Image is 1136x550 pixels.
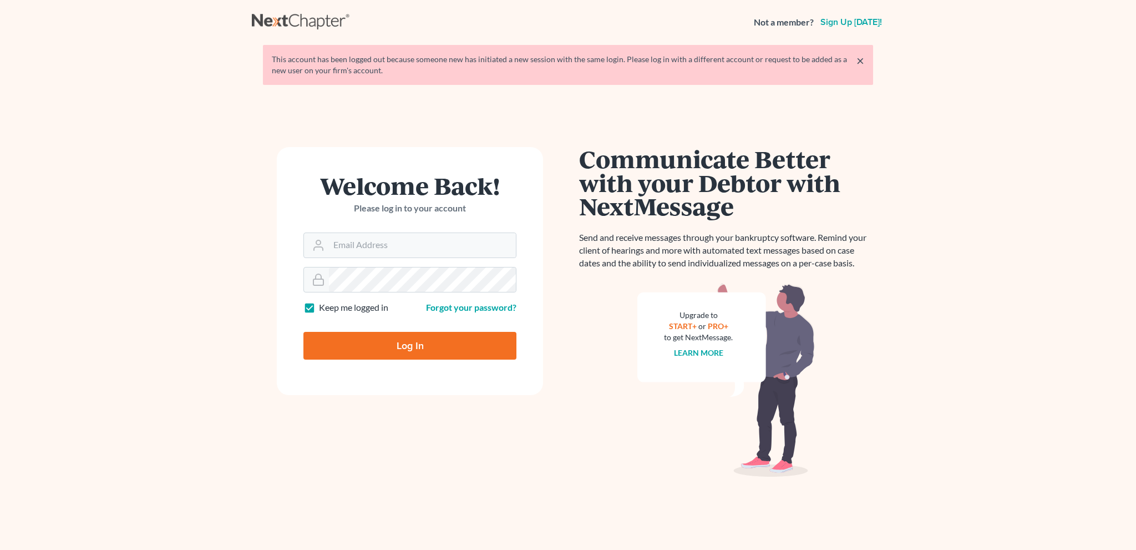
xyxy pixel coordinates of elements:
[579,231,873,270] p: Send and receive messages through your bankruptcy software. Remind your client of hearings and mo...
[319,301,388,314] label: Keep me logged in
[669,321,697,331] a: START+
[818,18,884,27] a: Sign up [DATE]!
[664,310,733,321] div: Upgrade to
[664,332,733,343] div: to get NextMessage.
[698,321,706,331] span: or
[579,147,873,218] h1: Communicate Better with your Debtor with NextMessage
[426,302,516,312] a: Forgot your password?
[856,54,864,67] a: ×
[303,174,516,198] h1: Welcome Back!
[303,332,516,360] input: Log In
[329,233,516,258] input: Email Address
[674,348,723,357] a: Learn more
[303,202,516,215] p: Please log in to your account
[272,54,864,76] div: This account has been logged out because someone new has initiated a new session with the same lo...
[708,321,728,331] a: PRO+
[637,283,815,477] img: nextmessage_bg-59042aed3d76b12b5cd301f8e5b87938c9018125f34e5fa2b7a6b67550977c72.svg
[754,16,814,29] strong: Not a member?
